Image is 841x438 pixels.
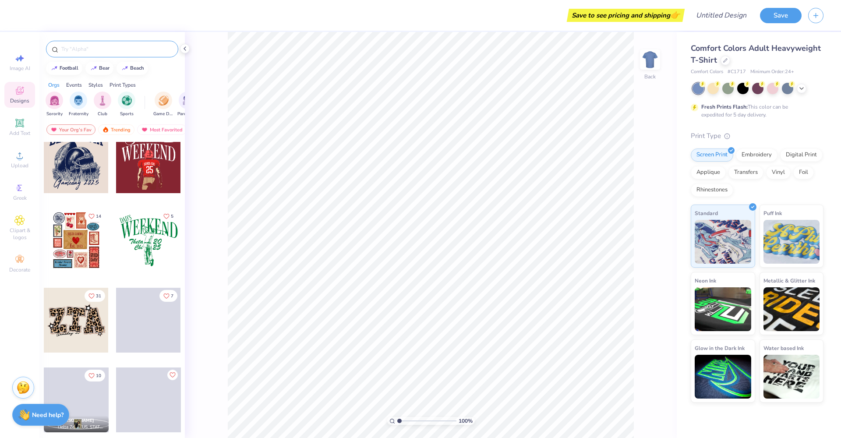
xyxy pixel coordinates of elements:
[701,103,809,119] div: This color can be expedited for 5 day delivery.
[46,62,82,75] button: football
[13,194,27,201] span: Greek
[701,103,748,110] strong: Fresh Prints Flash:
[728,68,746,76] span: # C1717
[60,66,78,71] div: football
[141,127,148,133] img: most_fav.gif
[98,111,107,117] span: Club
[670,10,680,20] span: 👉
[46,92,63,117] div: filter for Sorority
[46,92,63,117] button: filter button
[69,92,88,117] button: filter button
[46,124,95,135] div: Your Org's Fav
[48,81,60,89] div: Orgs
[85,62,113,75] button: bear
[10,65,30,72] span: Image AI
[102,127,109,133] img: trending.gif
[51,66,58,71] img: trend_line.gif
[695,208,718,218] span: Standard
[85,210,105,222] button: Like
[69,111,88,117] span: Fraternity
[695,343,745,353] span: Glow in the Dark Ink
[96,294,101,298] span: 31
[118,92,135,117] button: filter button
[118,92,135,117] div: filter for Sports
[74,95,83,106] img: Fraternity Image
[4,227,35,241] span: Clipart & logos
[98,124,134,135] div: Trending
[569,9,682,22] div: Save to see pricing and shipping
[177,92,198,117] div: filter for Parent's Weekend
[691,148,733,162] div: Screen Print
[153,111,173,117] span: Game Day
[763,343,804,353] span: Water based Ink
[766,166,791,179] div: Vinyl
[46,111,63,117] span: Sorority
[763,208,782,218] span: Puff Ink
[11,162,28,169] span: Upload
[94,92,111,117] div: filter for Club
[9,266,30,273] span: Decorate
[695,276,716,285] span: Neon Ink
[117,62,148,75] button: beach
[159,95,169,106] img: Game Day Image
[695,220,751,264] img: Standard
[763,287,820,331] img: Metallic & Glitter Ink
[691,43,821,65] span: Comfort Colors Adult Heavyweight T-Shirt
[159,210,177,222] button: Like
[90,66,97,71] img: trend_line.gif
[85,290,105,302] button: Like
[167,370,178,380] button: Like
[763,355,820,399] img: Water based Ink
[183,95,193,106] img: Parent's Weekend Image
[159,290,177,302] button: Like
[99,66,110,71] div: bear
[50,127,57,133] img: most_fav.gif
[94,92,111,117] button: filter button
[121,66,128,71] img: trend_line.gif
[110,81,136,89] div: Print Types
[58,417,94,424] span: [PERSON_NAME]
[177,92,198,117] button: filter button
[98,95,107,106] img: Club Image
[153,92,173,117] button: filter button
[780,148,823,162] div: Digital Print
[96,374,101,378] span: 10
[641,51,659,68] img: Back
[49,95,60,106] img: Sorority Image
[763,220,820,264] img: Puff Ink
[58,424,105,431] span: Delta Zeta, [US_STATE][GEOGRAPHIC_DATA]
[32,411,64,419] strong: Need help?
[689,7,753,24] input: Untitled Design
[66,81,82,89] div: Events
[691,184,733,197] div: Rhinestones
[153,92,173,117] div: filter for Game Day
[10,97,29,104] span: Designs
[695,287,751,331] img: Neon Ink
[88,81,103,89] div: Styles
[793,166,814,179] div: Foil
[760,8,802,23] button: Save
[177,111,198,117] span: Parent's Weekend
[122,95,132,106] img: Sports Image
[69,92,88,117] div: filter for Fraternity
[763,276,815,285] span: Metallic & Glitter Ink
[728,166,763,179] div: Transfers
[750,68,794,76] span: Minimum Order: 24 +
[459,417,473,425] span: 100 %
[691,166,726,179] div: Applique
[736,148,777,162] div: Embroidery
[171,294,173,298] span: 7
[695,355,751,399] img: Glow in the Dark Ink
[120,111,134,117] span: Sports
[691,131,823,141] div: Print Type
[691,68,723,76] span: Comfort Colors
[60,45,173,53] input: Try "Alpha"
[85,370,105,381] button: Like
[171,214,173,219] span: 5
[96,214,101,219] span: 14
[9,130,30,137] span: Add Text
[137,124,187,135] div: Most Favorited
[644,73,656,81] div: Back
[130,66,144,71] div: beach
